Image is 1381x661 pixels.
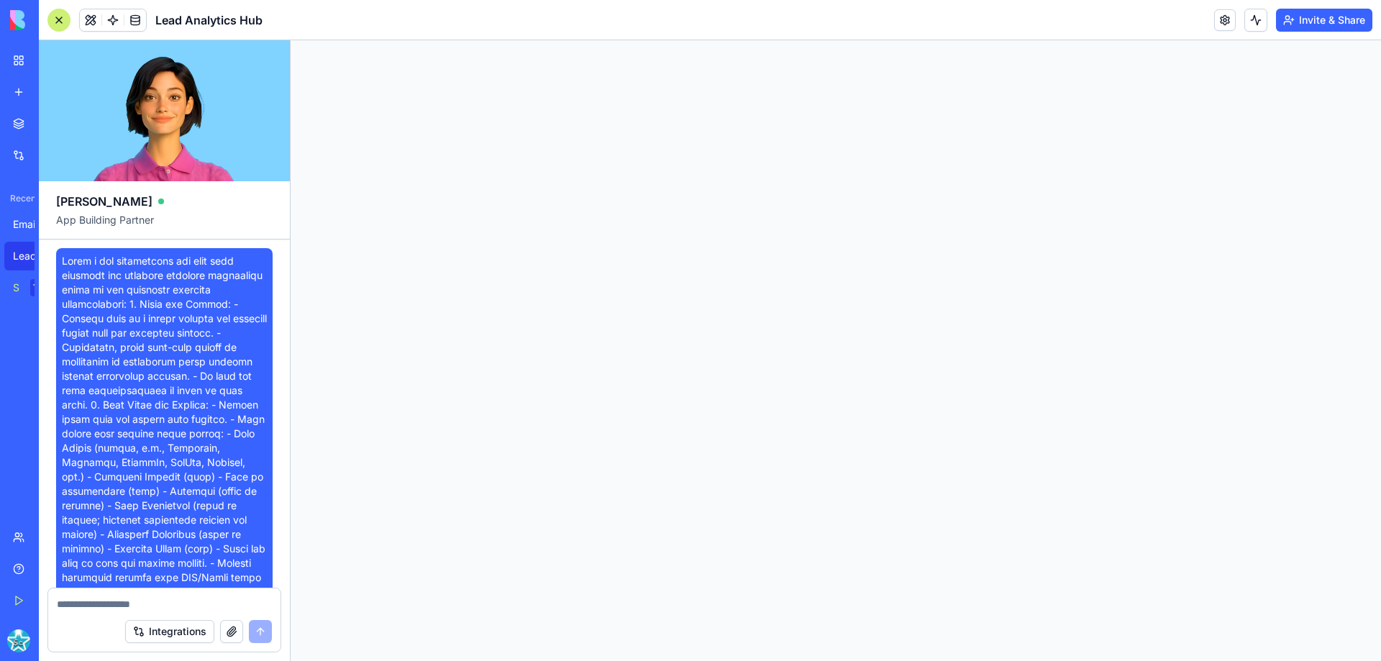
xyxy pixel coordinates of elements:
[4,193,35,204] span: Recent
[155,12,263,29] span: Lead Analytics Hub
[13,281,20,295] div: Social Media Content Generator
[30,279,53,296] div: TRY
[4,242,62,270] a: Lead Analytics Hub
[1276,9,1372,32] button: Invite & Share
[4,210,62,239] a: Email Categorizer
[56,193,152,210] span: [PERSON_NAME]
[56,213,273,239] span: App Building Partner
[13,249,53,263] div: Lead Analytics Hub
[4,273,62,302] a: Social Media Content GeneratorTRY
[7,629,30,652] img: ACg8ocIInin2p6pcjON7snjoCg-HMTItrRaEI8bAy78i330DTAFXXnte=s96-c
[10,10,99,30] img: logo
[125,620,214,643] button: Integrations
[13,217,53,232] div: Email Categorizer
